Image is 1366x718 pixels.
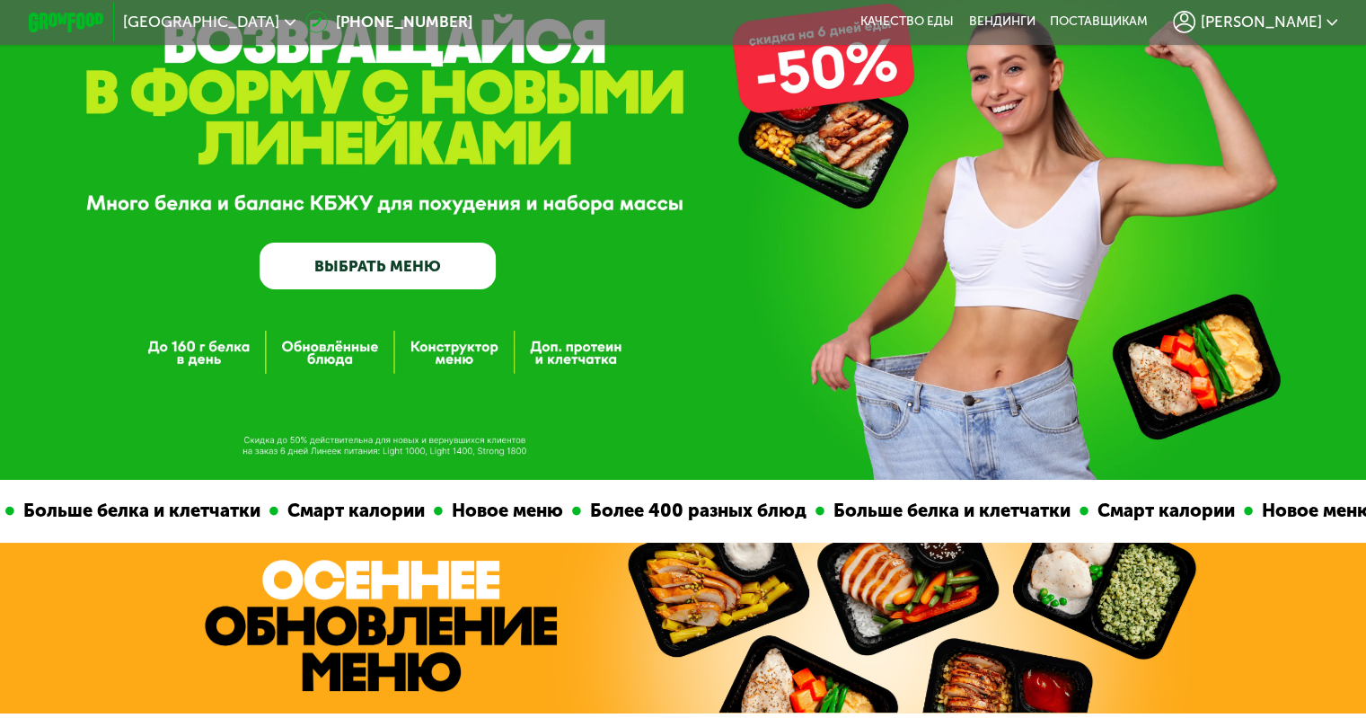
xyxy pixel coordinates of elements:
a: [PHONE_NUMBER] [305,11,472,33]
span: [GEOGRAPHIC_DATA] [123,14,279,30]
div: Больше белка и клетчатки [13,497,269,525]
div: Смарт калории [1088,497,1243,525]
span: [PERSON_NAME] [1200,14,1321,30]
div: Более 400 разных блюд [580,497,815,525]
div: Новое меню [442,497,571,525]
div: Смарт калории [278,497,433,525]
div: Больше белка и клетчатки [824,497,1079,525]
a: ВЫБРАТЬ МЕНЮ [260,243,496,290]
a: Вендинги [968,14,1035,30]
div: поставщикам [1050,14,1148,30]
a: Качество еды [860,14,954,30]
